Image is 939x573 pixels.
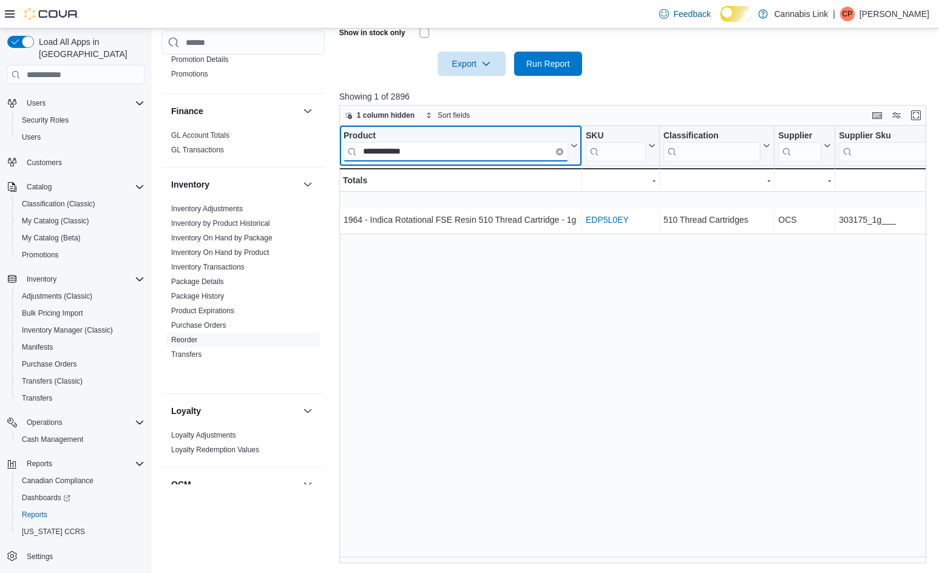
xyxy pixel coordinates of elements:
[340,108,419,123] button: 1 column hidden
[171,405,298,417] button: Loyalty
[22,180,144,194] span: Catalog
[586,131,646,142] div: SKU
[17,197,144,211] span: Classification (Classic)
[22,376,83,386] span: Transfers (Classic)
[12,472,149,489] button: Canadian Compliance
[17,113,73,127] a: Security Roles
[909,108,923,123] button: Enter fullscreen
[22,493,70,503] span: Dashboards
[171,320,226,330] span: Purchase Orders
[17,306,144,320] span: Bulk Pricing Import
[663,173,770,188] div: -
[12,212,149,229] button: My Catalog (Classic)
[2,271,149,288] button: Inventory
[17,130,144,144] span: Users
[22,415,67,430] button: Operations
[840,7,855,21] div: Charlotte Phillips
[17,197,100,211] a: Classification (Classic)
[339,90,932,103] p: Showing 1 of 2896
[833,7,835,21] p: |
[22,393,52,403] span: Transfers
[17,340,58,354] a: Manifests
[27,182,52,192] span: Catalog
[870,108,884,123] button: Keyboard shortcuts
[171,70,208,78] a: Promotions
[22,216,89,226] span: My Catalog (Classic)
[171,262,245,272] span: Inventory Transactions
[859,7,929,21] p: [PERSON_NAME]
[17,248,144,262] span: Promotions
[654,2,716,26] a: Feedback
[161,38,325,93] div: Discounts & Promotions
[171,248,269,257] a: Inventory On Hand by Product
[171,350,202,359] a: Transfers
[17,323,144,337] span: Inventory Manager (Classic)
[27,418,63,427] span: Operations
[343,173,578,188] div: Totals
[171,430,236,440] span: Loyalty Adjustments
[2,153,149,171] button: Customers
[17,306,88,320] a: Bulk Pricing Import
[438,110,470,120] span: Sort fields
[27,98,46,108] span: Users
[171,131,229,140] span: GL Account Totals
[22,549,58,564] a: Settings
[171,263,245,271] a: Inventory Transactions
[171,233,273,243] span: Inventory On Hand by Package
[344,212,578,227] div: 1964 - Indica Rotational FSE Resin 510 Thread Cartridge - 1g
[17,231,86,245] a: My Catalog (Beta)
[22,456,57,471] button: Reports
[171,292,224,300] a: Package History
[17,214,94,228] a: My Catalog (Classic)
[556,148,563,155] button: Clear input
[12,339,149,356] button: Manifests
[171,219,270,228] a: Inventory by Product Historical
[889,108,904,123] button: Display options
[171,445,259,455] span: Loyalty Redemption Values
[12,373,149,390] button: Transfers (Classic)
[12,356,149,373] button: Purchase Orders
[171,336,197,344] a: Reorder
[17,432,88,447] a: Cash Management
[27,274,56,284] span: Inventory
[22,527,85,537] span: [US_STATE] CCRS
[17,524,144,539] span: Washington CCRS
[2,95,149,112] button: Users
[171,204,243,214] span: Inventory Adjustments
[161,428,325,467] div: Loyalty
[27,158,62,168] span: Customers
[161,202,325,393] div: Inventory
[22,476,93,486] span: Canadian Compliance
[12,112,149,129] button: Security Roles
[17,473,144,488] span: Canadian Compliance
[339,28,405,38] label: Show in stock only
[842,7,853,21] span: CP
[22,272,61,286] button: Inventory
[171,131,229,140] a: GL Account Totals
[22,272,144,286] span: Inventory
[17,391,144,405] span: Transfers
[22,154,144,169] span: Customers
[171,306,234,316] span: Product Expirations
[171,105,203,117] h3: Finance
[171,105,298,117] button: Finance
[720,6,753,22] input: Dark Mode
[2,548,149,565] button: Settings
[17,248,64,262] a: Promotions
[663,131,770,161] button: Classification
[22,435,83,444] span: Cash Management
[663,131,761,142] div: Classification
[171,321,226,330] a: Purchase Orders
[171,277,224,286] span: Package Details
[12,305,149,322] button: Bulk Pricing Import
[12,390,149,407] button: Transfers
[17,113,144,127] span: Security Roles
[17,289,144,303] span: Adjustments (Classic)
[17,524,90,539] a: [US_STATE] CCRS
[674,8,711,20] span: Feedback
[17,357,82,371] a: Purchase Orders
[22,308,83,318] span: Bulk Pricing Import
[778,131,821,161] div: Supplier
